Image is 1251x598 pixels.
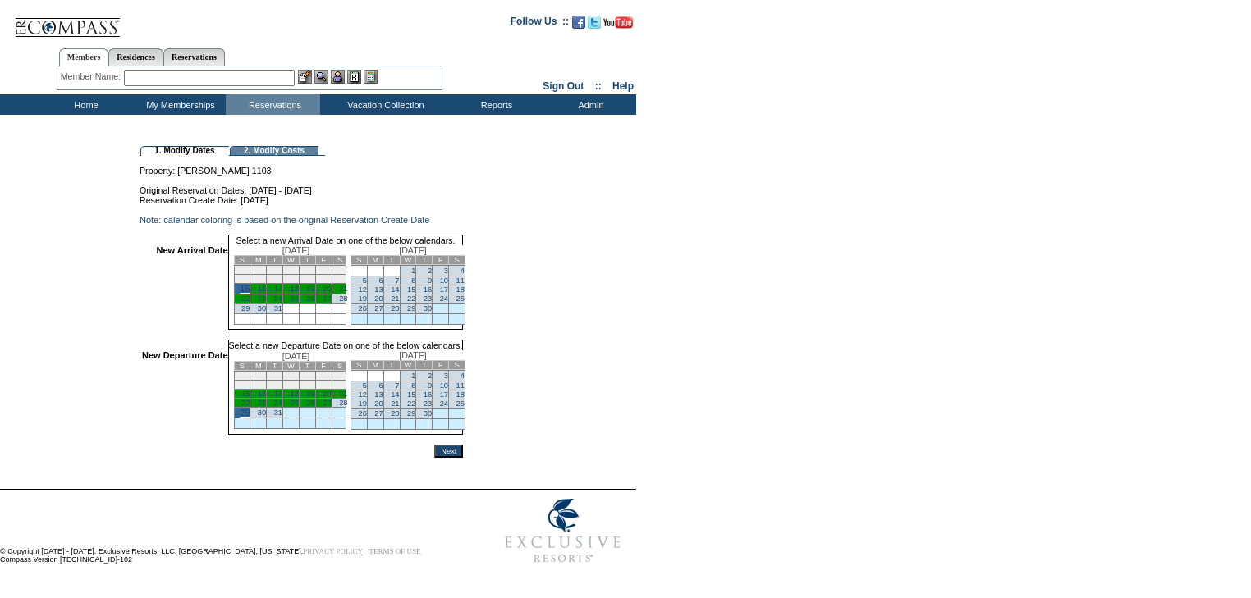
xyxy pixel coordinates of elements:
[374,285,383,294] a: 13
[358,285,366,294] a: 12
[424,285,432,294] a: 16
[306,399,314,407] a: 26
[363,381,367,390] a: 5
[267,256,283,265] td: T
[291,285,299,293] a: 18
[332,381,348,390] td: 14
[274,294,282,303] a: 24
[374,294,383,303] a: 20
[339,294,347,303] a: 28
[250,372,267,381] td: 2
[241,284,250,294] a: 15
[14,4,121,38] img: Compass Home
[142,350,228,435] td: New Departure Date
[61,70,124,84] div: Member Name:
[434,445,463,458] input: Next
[363,276,367,285] a: 5
[234,381,250,390] td: 8
[595,80,602,92] span: ::
[391,294,399,303] a: 21
[603,21,633,30] a: Subscribe to our YouTube Channel
[131,94,226,115] td: My Memberships
[407,390,415,399] a: 15
[358,294,366,303] a: 19
[358,409,366,418] a: 26
[140,156,463,176] td: Property: [PERSON_NAME] 1103
[461,267,465,275] a: 4
[456,399,465,408] a: 25
[374,304,383,313] a: 27
[274,390,282,398] a: 17
[306,294,314,303] a: 26
[314,70,328,84] img: View
[320,94,447,115] td: Vacation Collection
[543,80,584,92] a: Sign Out
[339,399,347,407] a: 28
[140,146,229,156] td: 1. Modify Dates
[315,275,332,284] td: 13
[323,285,331,293] a: 20
[440,285,448,294] a: 17
[283,372,300,381] td: 4
[282,351,310,361] span: [DATE]
[351,256,367,265] td: S
[241,399,250,407] a: 22
[449,361,465,370] td: S
[332,275,348,284] td: 14
[258,399,266,407] a: 23
[572,16,585,29] img: Become our fan on Facebook
[411,381,415,390] a: 8
[250,275,267,284] td: 9
[282,245,310,255] span: [DATE]
[424,409,432,418] a: 30
[323,399,331,407] a: 27
[140,195,463,205] td: Reservation Create Date: [DATE]
[411,372,415,380] a: 1
[283,381,300,390] td: 11
[383,361,400,370] td: T
[299,372,315,381] td: 5
[358,399,366,408] a: 19
[347,70,361,84] img: Reservations
[407,294,415,303] a: 22
[339,390,347,398] a: 21
[456,276,465,285] a: 11
[291,294,299,303] a: 25
[234,372,250,381] td: 1
[331,70,345,84] img: Impersonate
[383,256,400,265] td: T
[250,362,267,371] td: M
[250,256,267,265] td: M
[374,409,383,418] a: 27
[374,390,383,399] a: 13
[391,304,399,313] a: 28
[274,409,282,417] a: 31
[315,362,332,371] td: F
[367,256,383,265] td: M
[241,294,250,303] a: 22
[315,381,332,390] td: 13
[411,276,415,285] a: 8
[456,285,465,294] a: 18
[511,14,569,34] td: Follow Us ::
[241,390,250,398] a: 15
[407,399,415,408] a: 22
[274,285,282,293] a: 17
[241,408,250,418] a: 29
[378,276,383,285] a: 6
[267,266,283,275] td: 3
[351,361,367,370] td: S
[267,362,283,371] td: T
[234,266,250,275] td: 1
[267,275,283,284] td: 10
[395,381,399,390] a: 7
[315,266,332,275] td: 6
[449,256,465,265] td: S
[283,362,300,371] td: W
[241,304,250,313] a: 29
[315,372,332,381] td: 6
[400,361,416,370] td: W
[274,399,282,407] a: 24
[378,381,383,390] a: 6
[399,245,427,255] span: [DATE]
